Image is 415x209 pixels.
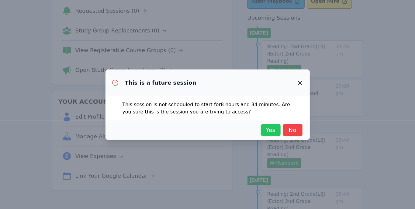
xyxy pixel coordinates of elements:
span: No [286,126,299,134]
p: This session is not scheduled to start for 8 hours and 34 minutes . Are you sure this is the sess... [123,101,293,116]
span: Yes [264,126,278,134]
h3: This is a future session [125,79,196,86]
button: No [283,124,303,136]
button: Yes [261,124,281,136]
